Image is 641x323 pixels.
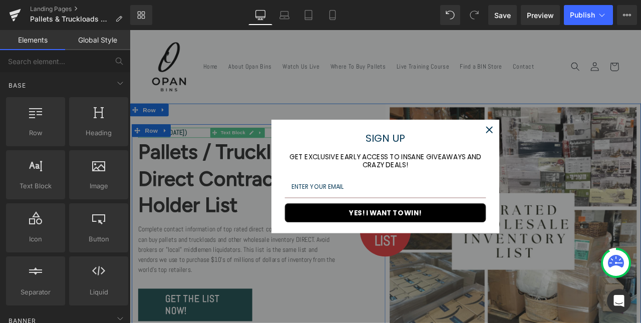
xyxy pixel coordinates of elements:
span: Row [9,128,62,138]
a: Mobile [320,5,345,25]
span: Separator [9,287,62,297]
a: Preview [521,5,560,25]
a: New Library [130,5,152,25]
a: Global Style [65,30,130,50]
input: Email field [184,174,422,199]
h2: SIGN UP [184,122,422,134]
span: Text Block [9,181,62,191]
a: Laptop [272,5,296,25]
span: Image [72,181,125,191]
button: YES! I WANT TO WIN! [184,205,422,228]
span: Pallets & Truckloads Direct Contract Holder List [30,15,111,23]
a: Landing Pages [30,5,130,13]
span: Preview [527,10,554,21]
span: Icon [9,234,62,244]
a: Tablet [296,5,320,25]
button: More [617,5,637,25]
button: Redo [464,5,484,25]
span: Publish [570,11,595,19]
span: Button [72,234,125,244]
h3: GET EXCLUSIVE EARLY ACCESS TO INSANE GIVEAWAYS AND CRAZY DEALS! [184,146,422,165]
span: Liquid [72,287,125,297]
span: Save [494,10,511,21]
svg: close icon [422,114,430,122]
span: Heading [72,128,125,138]
button: Publish [564,5,613,25]
button: Undo [440,5,460,25]
div: Open Intercom Messenger [607,289,631,313]
button: Close [414,106,438,130]
span: Base [8,81,27,90]
a: Desktop [248,5,272,25]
